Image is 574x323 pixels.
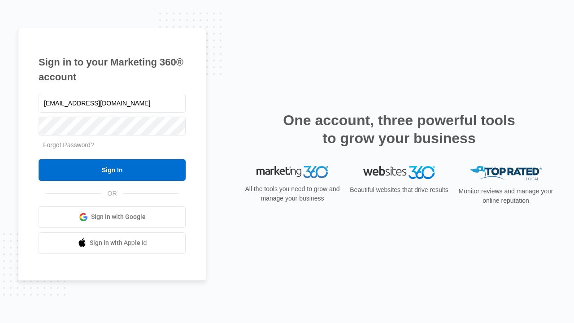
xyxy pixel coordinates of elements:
[101,189,123,198] span: OR
[456,187,556,205] p: Monitor reviews and manage your online reputation
[39,232,186,254] a: Sign in with Apple Id
[39,159,186,181] input: Sign In
[91,212,146,222] span: Sign in with Google
[242,184,343,203] p: All the tools you need to grow and manage your business
[39,55,186,84] h1: Sign in to your Marketing 360® account
[349,185,449,195] p: Beautiful websites that drive results
[470,166,542,181] img: Top Rated Local
[280,111,518,147] h2: One account, three powerful tools to grow your business
[257,166,328,179] img: Marketing 360
[90,238,147,248] span: Sign in with Apple Id
[39,206,186,228] a: Sign in with Google
[363,166,435,179] img: Websites 360
[39,94,186,113] input: Email
[43,141,94,148] a: Forgot Password?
